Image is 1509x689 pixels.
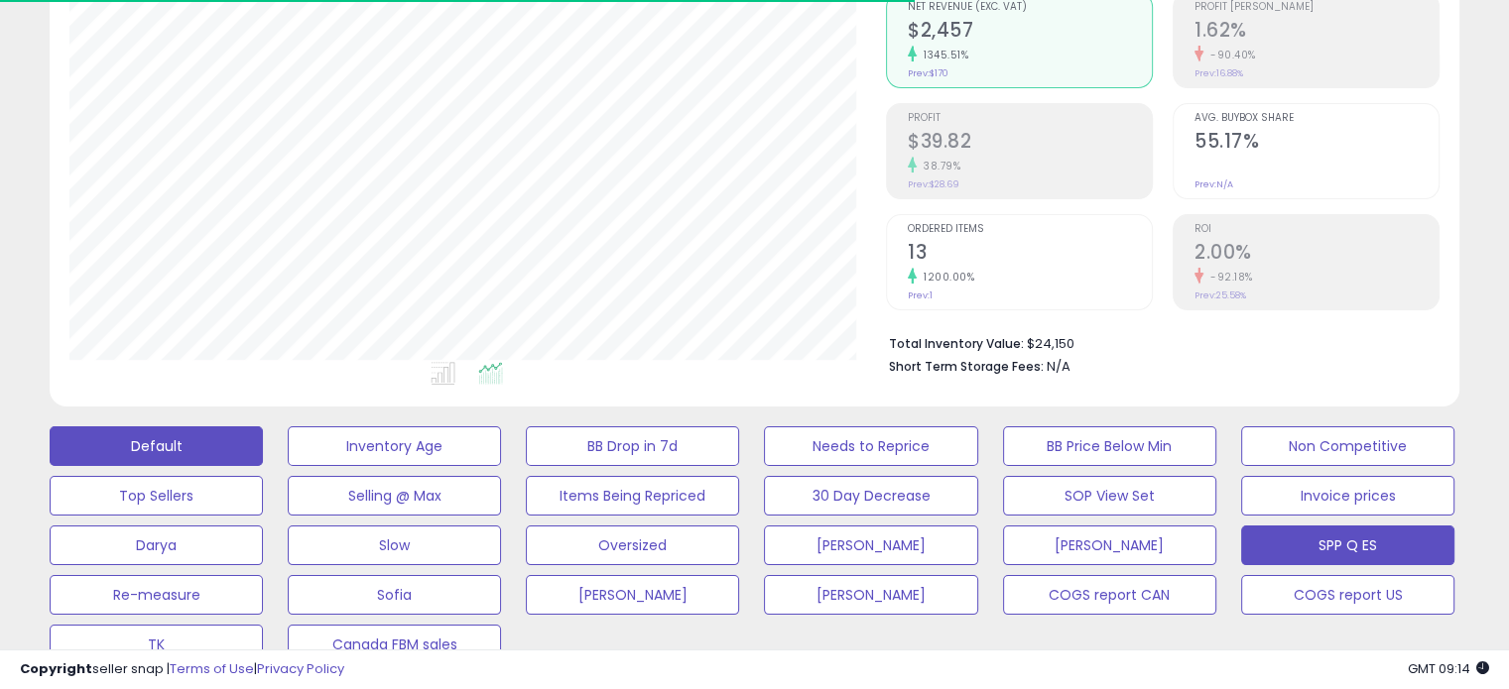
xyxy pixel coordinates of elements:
button: Re-measure [50,575,263,615]
button: COGS report CAN [1003,575,1216,615]
button: Darya [50,525,263,565]
small: Prev: 1 [908,289,933,301]
h2: $39.82 [908,130,1152,157]
small: Prev: 16.88% [1195,67,1243,79]
button: Top Sellers [50,476,263,516]
button: BB Drop in 7d [526,426,739,466]
span: Profit [908,113,1152,124]
div: seller snap | | [20,660,344,679]
button: Canada FBM sales [288,625,501,664]
h2: 55.17% [1195,130,1439,157]
button: [PERSON_NAME] [764,575,977,615]
button: [PERSON_NAME] [764,525,977,565]
button: Inventory Age [288,426,501,466]
span: ROI [1195,224,1439,235]
b: Short Term Storage Fees: [889,358,1044,375]
button: Items Being Repriced [526,476,739,516]
button: TK [50,625,263,664]
span: 2025-09-18 09:14 GMT [1408,659,1489,678]
small: Prev: $170 [908,67,948,79]
span: Net Revenue (Exc. VAT) [908,2,1152,13]
a: Privacy Policy [257,659,344,678]
span: Profit [PERSON_NAME] [1195,2,1439,13]
small: 1345.51% [917,48,968,62]
small: 38.79% [917,159,960,173]
small: Prev: 25.58% [1195,289,1246,301]
button: SOP View Set [1003,476,1216,516]
span: N/A [1047,357,1070,376]
small: -90.40% [1203,48,1256,62]
span: Ordered Items [908,224,1152,235]
button: Sofia [288,575,501,615]
button: 30 Day Decrease [764,476,977,516]
small: 1200.00% [917,270,974,285]
h2: 1.62% [1195,19,1439,46]
button: Needs to Reprice [764,426,977,466]
button: Oversized [526,525,739,565]
span: Avg. Buybox Share [1195,113,1439,124]
li: $24,150 [889,330,1425,354]
button: Default [50,426,263,466]
h2: $2,457 [908,19,1152,46]
button: Non Competitive [1241,426,1454,466]
button: [PERSON_NAME] [526,575,739,615]
small: Prev: $28.69 [908,178,959,190]
a: Terms of Use [170,659,254,678]
b: Total Inventory Value: [889,335,1024,352]
button: Slow [288,525,501,565]
button: BB Price Below Min [1003,426,1216,466]
small: -92.18% [1203,270,1253,285]
button: SPP Q ES [1241,525,1454,565]
h2: 2.00% [1195,241,1439,268]
h2: 13 [908,241,1152,268]
strong: Copyright [20,659,92,678]
button: Invoice prices [1241,476,1454,516]
button: Selling @ Max [288,476,501,516]
small: Prev: N/A [1195,178,1233,190]
button: [PERSON_NAME] [1003,525,1216,565]
button: COGS report US [1241,575,1454,615]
